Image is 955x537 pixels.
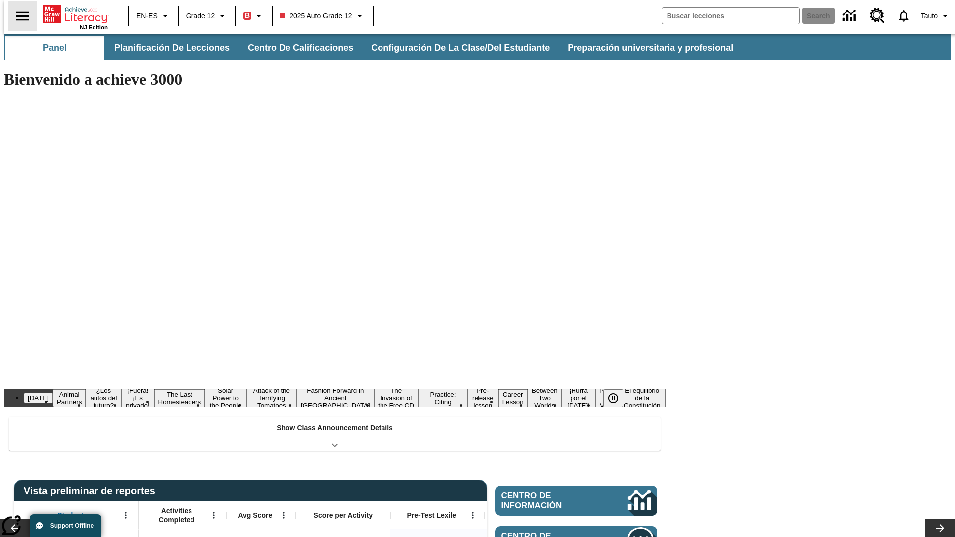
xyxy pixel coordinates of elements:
[921,11,938,21] span: Tauto
[603,389,623,407] button: Pausar
[276,7,369,25] button: Class: 2025 Auto Grade 12, Selecciona una clase
[57,511,83,520] span: Student
[603,389,633,407] div: Pausar
[495,486,657,516] a: Centro de información
[24,393,53,403] button: Slide 1 Día del Trabajo
[205,385,246,411] button: Slide 6 Solar Power to the People
[4,34,951,60] div: Subbarra de navegación
[182,7,232,25] button: Grado: Grade 12, Elige un grado
[277,423,393,433] p: Show Class Announcement Details
[4,36,742,60] div: Subbarra de navegación
[238,511,272,520] span: Avg Score
[837,2,864,30] a: Centro de información
[5,36,104,60] button: Panel
[118,508,133,523] button: Abrir menú
[917,7,955,25] button: Perfil/Configuración
[9,417,661,451] div: Show Class Announcement Details
[314,511,373,520] span: Score per Activity
[407,511,457,520] span: Pre-Test Lexile
[280,11,352,21] span: 2025 Auto Grade 12
[106,36,238,60] button: Planificación de lecciones
[662,8,799,24] input: search field
[560,36,741,60] button: Preparación universitaria y profesional
[276,508,291,523] button: Abrir menú
[528,385,562,411] button: Slide 13 Between Two Worlds
[864,2,891,29] a: Centro de recursos, Se abrirá en una pestaña nueva.
[468,385,498,411] button: Slide 11 Pre-release lesson
[925,519,955,537] button: Carrusel de lecciones, seguir
[297,385,374,411] button: Slide 8 Fashion Forward in Ancient Rome
[891,3,917,29] a: Notificaciones
[30,514,101,537] button: Support Offline
[206,508,221,523] button: Abrir menú
[50,522,94,529] span: Support Offline
[43,3,108,30] div: Portada
[618,385,666,411] button: Slide 16 El equilibrio de la Constitución
[8,1,37,31] button: Abrir el menú lateral
[246,385,296,411] button: Slide 7 Attack of the Terrifying Tomatoes
[24,485,160,497] span: Vista preliminar de reportes
[122,385,154,411] button: Slide 4 ¡Fuera! ¡Es privado!
[154,389,205,407] button: Slide 5 The Last Homesteaders
[562,385,595,411] button: Slide 14 ¡Hurra por el Día de la Constitución!
[501,491,594,511] span: Centro de información
[239,7,269,25] button: Boost El color de la clase es rojo. Cambiar el color de la clase.
[80,24,108,30] span: NJ Edition
[363,36,558,60] button: Configuración de la clase/del estudiante
[86,385,121,411] button: Slide 3 ¿Los autos del futuro?
[144,506,209,524] span: Activities Completed
[245,9,250,22] span: B
[43,4,108,24] a: Portada
[132,7,175,25] button: Language: EN-ES, Selecciona un idioma
[240,36,361,60] button: Centro de calificaciones
[136,11,158,21] span: EN-ES
[53,389,86,407] button: Slide 2 Animal Partners
[186,11,215,21] span: Grade 12
[418,382,468,415] button: Slide 10 Mixed Practice: Citing Evidence
[465,508,480,523] button: Abrir menú
[595,385,618,411] button: Slide 15 Point of View
[374,385,418,411] button: Slide 9 The Invasion of the Free CD
[4,70,666,89] h1: Bienvenido a achieve 3000
[498,389,528,407] button: Slide 12 Career Lesson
